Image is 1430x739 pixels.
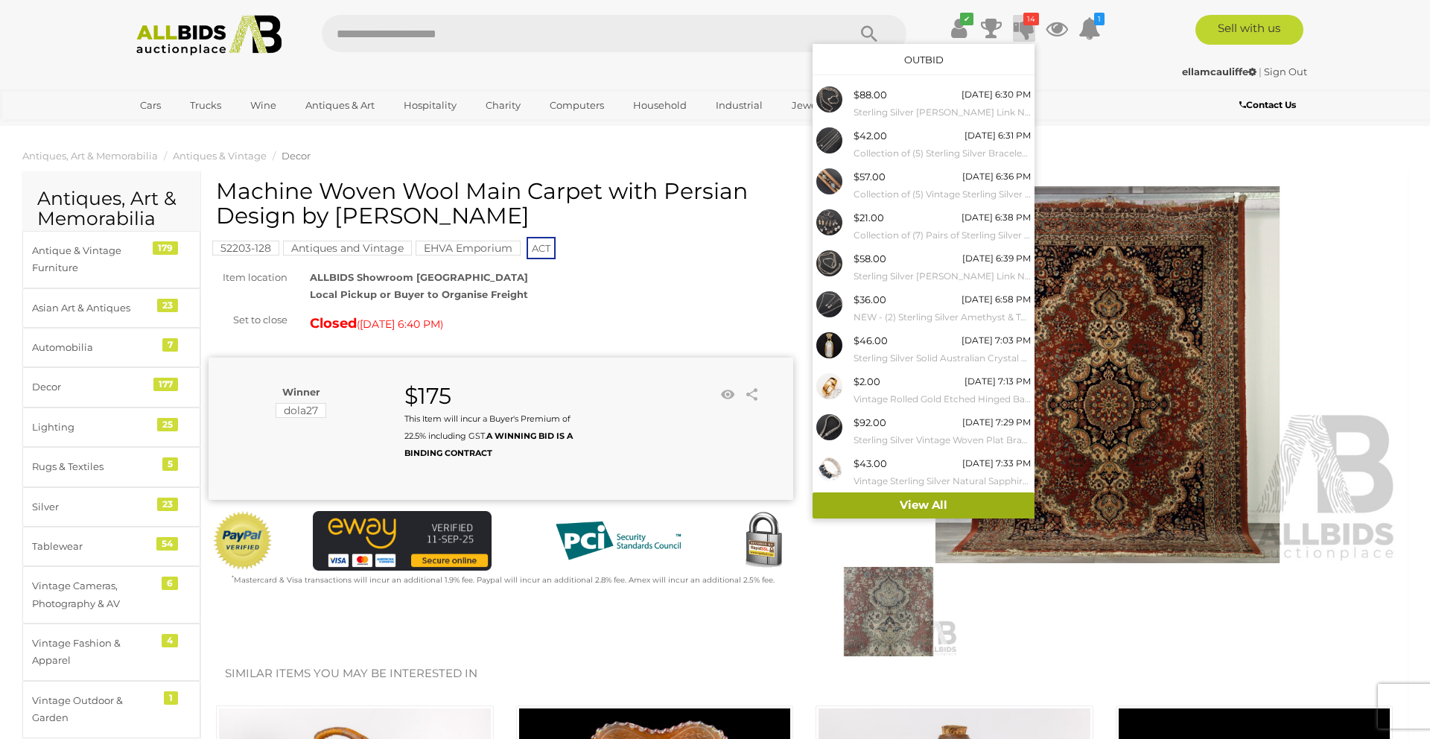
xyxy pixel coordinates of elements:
b: Contact Us [1239,99,1296,110]
div: 6 [162,577,178,590]
img: Official PayPal Seal [212,511,273,571]
div: 23 [157,299,178,312]
div: Antique & Vintage Furniture [32,242,155,277]
a: Antique & Vintage Furniture 179 [22,231,200,288]
img: Machine Woven Wool Main Carpet with Persian Design by Incov Adrian [819,567,958,656]
div: 179 [153,241,178,255]
a: Decor [282,150,311,162]
img: 46559-609a.jpg [816,291,842,317]
div: Silver [32,498,155,516]
div: $46.00 [854,332,888,349]
a: Household [623,93,696,118]
div: $58.00 [854,250,886,267]
img: 52073-507a.jpg [816,250,842,276]
a: 1 [1078,15,1101,42]
small: Sterling Silver Solid Australian Crystal Opal Pendant, Est 2.15ct, 27mm, 3.65 Grams [854,350,1031,367]
small: Vintage Sterling Silver Natural Sapphire Trilogy Ring, Size P1/2, 3.43 Grams [854,473,1031,489]
a: ✔ [947,15,970,42]
small: Sterling Silver [PERSON_NAME] Link Necklace, 60cm, 45.04 Grams [854,104,1031,121]
strong: Closed [310,315,357,332]
img: 52820-45a.jpg [816,455,842,481]
a: Rugs & Textiles 5 [22,447,200,486]
img: 52073-519a.jpg [816,209,842,235]
div: 25 [157,418,178,431]
div: 7 [162,338,178,352]
div: [DATE] 6:58 PM [962,291,1031,308]
div: [DATE] 7:33 PM [962,455,1031,472]
a: Jewellery [782,93,848,118]
a: Decor 177 [22,367,200,407]
img: PCI DSS compliant [544,511,693,571]
div: 54 [156,537,178,551]
small: Vintage Rolled Gold Etched Hinged Bangle with Safety Chain, 58mm [854,391,1031,407]
div: Tablewear [32,538,155,555]
a: $36.00 [DATE] 6:58 PM NEW - (2) Sterling Silver Amethyst & Topaz Pendants on Sterling Silver Neck... [813,288,1035,329]
img: 52073-340d.JPG [816,373,842,399]
strong: Local Pickup or Buyer to Organise Freight [310,288,528,300]
a: Charity [476,93,530,118]
img: Allbids.com.au [128,15,290,56]
div: [DATE] 6:38 PM [962,209,1031,226]
div: Asian Art & Antiques [32,299,155,317]
span: ( ) [357,318,443,330]
div: $2.00 [854,373,880,390]
small: Collection of (7) Pairs of Sterling Silver Drop Earrings, Grams [854,227,1031,244]
i: 1 [1094,13,1105,25]
a: [GEOGRAPHIC_DATA] [130,118,255,142]
h1: Machine Woven Wool Main Carpet with Persian Design by [PERSON_NAME] [216,179,789,228]
div: $57.00 [854,168,886,185]
a: Vintage Outdoor & Garden 1 [22,681,200,738]
div: 23 [157,498,178,511]
img: Machine Woven Wool Main Carpet with Persian Design by Incov Adrian [816,186,1400,563]
a: 14 [1013,15,1035,42]
a: Computers [540,93,614,118]
div: [DATE] 7:29 PM [962,414,1031,431]
span: Antiques & Vintage [173,150,267,162]
a: Antiques, Art & Memorabilia [22,150,158,162]
a: $43.00 [DATE] 7:33 PM Vintage Sterling Silver Natural Sapphire Trilogy Ring, Size P1/2, 3.43 Grams [813,451,1035,492]
small: Sterling Silver Vintage Woven Plat Bracelet, 20.5cm, 29.22 Grams [854,432,1031,448]
small: This Item will incur a Buyer's Premium of 22.5% including GST. [404,413,573,459]
a: $57.00 [DATE] 6:36 PM Collection of (5) Vintage Sterling Silver Gemset Rings, Sizes L-P, Topaz, P... [813,165,1035,206]
a: EHVA Emporium [416,242,521,254]
div: [DATE] 6:39 PM [962,250,1031,267]
button: Search [832,15,906,52]
a: Sign Out [1264,66,1307,77]
div: Rugs & Textiles [32,458,155,475]
mark: 52203-128 [212,241,279,256]
div: Lighting [32,419,155,436]
small: Collection of (5) Vintage Sterling Silver Gemset Rings, Sizes L-P, Topaz, Peridot, Garnet & Seed ... [854,186,1031,203]
a: Antiques and Vintage [283,242,412,254]
a: 52203-128 [212,242,279,254]
a: $2.00 [DATE] 7:13 PM Vintage Rolled Gold Etched Hinged Bangle with Safety Chain, 58mm [813,369,1035,410]
img: Secured by Rapid SSL [734,511,793,571]
i: 14 [1023,13,1039,25]
a: Asian Art & Antiques 23 [22,288,200,328]
div: [DATE] 7:03 PM [962,332,1031,349]
i: ✔ [960,13,973,25]
div: $43.00 [854,455,887,472]
div: $36.00 [854,291,886,308]
b: A WINNING BID IS A BINDING CONTRACT [404,431,573,458]
a: Hospitality [394,93,466,118]
a: $21.00 [DATE] 6:38 PM Collection of (7) Pairs of Sterling Silver Drop Earrings, Grams [813,206,1035,247]
img: 52820-48a.jpg [816,332,842,358]
a: $58.00 [DATE] 6:39 PM Sterling Silver [PERSON_NAME] Link Necklace, as New, 85cm, 33.0 Grams [813,247,1035,288]
div: $92.00 [854,414,886,431]
div: 5 [162,457,178,471]
div: 4 [162,634,178,647]
a: Sell with us [1195,15,1303,45]
mark: EHVA Emporium [416,241,521,256]
b: Winner [282,386,320,398]
div: [DATE] 6:30 PM [962,86,1031,103]
strong: $175 [404,382,451,410]
div: [DATE] 7:13 PM [965,373,1031,390]
a: ellamcauliffe [1182,66,1259,77]
mark: dola27 [276,403,326,418]
a: Industrial [706,93,772,118]
li: Watch this item [716,384,739,406]
a: Trucks [180,93,231,118]
h2: Antiques, Art & Memorabilia [37,188,185,229]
